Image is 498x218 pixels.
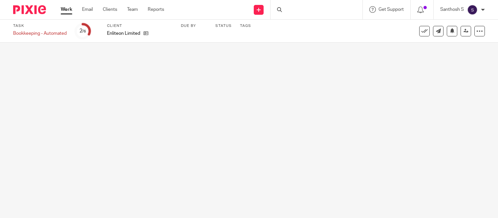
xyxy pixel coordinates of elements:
[127,6,138,13] a: Team
[215,23,232,29] label: Status
[240,23,251,29] label: Tags
[13,5,46,14] img: Pixie
[82,6,93,13] a: Email
[107,23,173,29] label: Client
[440,6,464,13] p: Santhosh S
[82,30,86,33] small: /6
[148,6,164,13] a: Reports
[61,6,72,13] a: Work
[107,30,140,37] p: Enliteon Limited
[103,6,117,13] a: Clients
[143,31,148,36] i: Open client page
[13,23,67,29] label: Task
[79,27,86,35] div: 2
[467,5,478,15] img: svg%3E
[13,30,67,37] div: Bookkeeping - Automated
[379,7,404,12] span: Get Support
[181,23,207,29] label: Due by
